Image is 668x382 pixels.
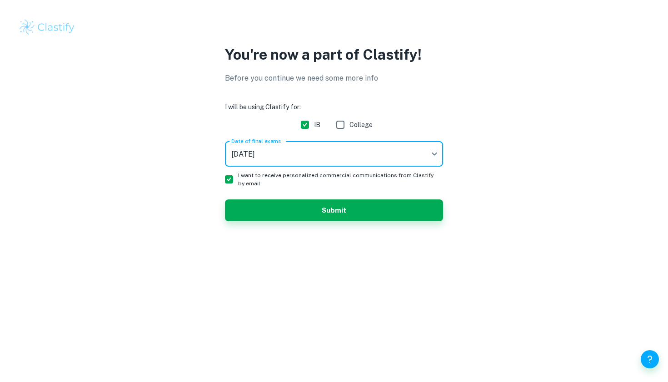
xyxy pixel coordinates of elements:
[18,18,650,36] a: Clastify logo
[225,73,443,84] p: Before you continue we need some more info
[314,120,320,130] span: IB
[225,102,443,112] h6: I will be using Clastify for:
[641,350,659,368] button: Help and Feedback
[238,171,436,188] span: I want to receive personalized commercial communications from Clastify by email.
[349,120,373,130] span: College
[18,18,76,36] img: Clastify logo
[225,199,443,221] button: Submit
[225,141,443,167] div: [DATE]
[225,44,443,66] p: You're now a part of Clastify!
[231,137,281,145] label: Date of final exams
